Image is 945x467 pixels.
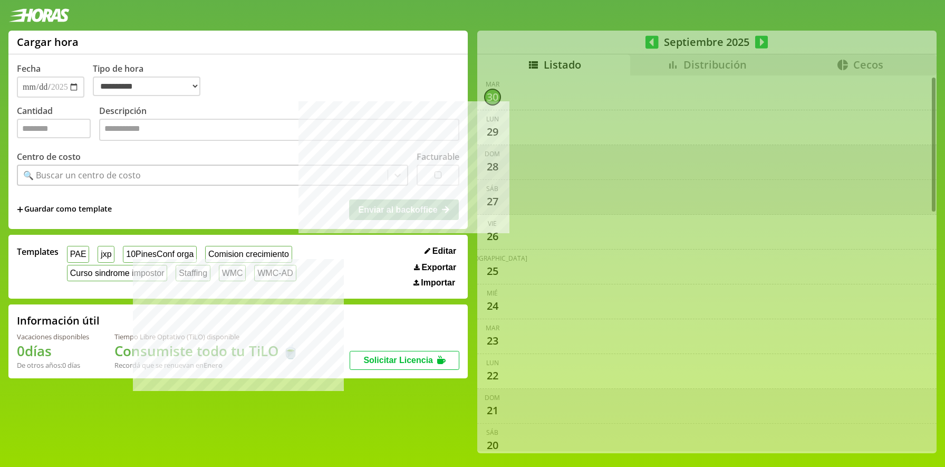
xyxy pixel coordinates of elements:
input: Cantidad [17,119,91,138]
button: Exportar [411,262,459,273]
h2: Información útil [17,313,100,328]
div: Tiempo Libre Optativo (TiLO) disponible [114,332,299,341]
textarea: Descripción [99,119,459,141]
button: jxp [98,246,114,262]
button: WMC [219,265,246,281]
div: Vacaciones disponibles [17,332,89,341]
button: Curso sindrome impostor [67,265,167,281]
button: Editar [421,246,459,256]
button: WMC-AD [254,265,296,281]
button: Comision crecimiento [205,246,292,262]
label: Descripción [99,105,459,144]
b: Enero [204,360,223,370]
button: PAE [67,246,89,262]
label: Centro de costo [17,151,81,163]
select: Tipo de hora [93,77,200,96]
img: logotipo [8,8,70,22]
span: Solicitar Licencia [363,356,433,365]
label: Tipo de hora [93,63,209,98]
div: Recordá que se renuevan en [114,360,299,370]
span: Templates [17,246,59,258]
h1: 0 días [17,341,89,360]
div: 🔍 Buscar un centro de costo [23,169,141,181]
h1: Cargar hora [17,35,79,49]
label: Facturable [417,151,459,163]
span: +Guardar como template [17,204,112,215]
label: Cantidad [17,105,99,144]
button: Staffing [176,265,210,281]
span: Importar [421,278,455,288]
div: De otros años: 0 días [17,360,89,370]
h1: Consumiste todo tu TiLO 🍵 [114,341,299,360]
span: Exportar [421,263,456,272]
span: Editar [432,246,456,256]
button: Solicitar Licencia [350,351,459,370]
span: + [17,204,23,215]
button: 10PinesConf orga [123,246,197,262]
label: Fecha [17,63,41,74]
